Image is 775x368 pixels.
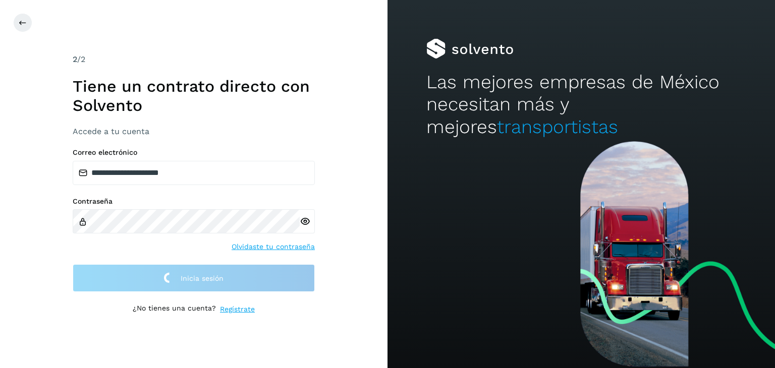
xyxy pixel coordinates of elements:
div: /2 [73,53,315,66]
label: Correo electrónico [73,148,315,157]
label: Contraseña [73,197,315,206]
button: Inicia sesión [73,264,315,292]
span: Inicia sesión [181,275,224,282]
span: 2 [73,54,77,64]
h1: Tiene un contrato directo con Solvento [73,77,315,115]
a: Regístrate [220,304,255,315]
span: transportistas [497,116,618,138]
h3: Accede a tu cuenta [73,127,315,136]
p: ¿No tienes una cuenta? [133,304,216,315]
h2: Las mejores empresas de México necesitan más y mejores [426,71,736,138]
a: Olvidaste tu contraseña [232,241,315,252]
